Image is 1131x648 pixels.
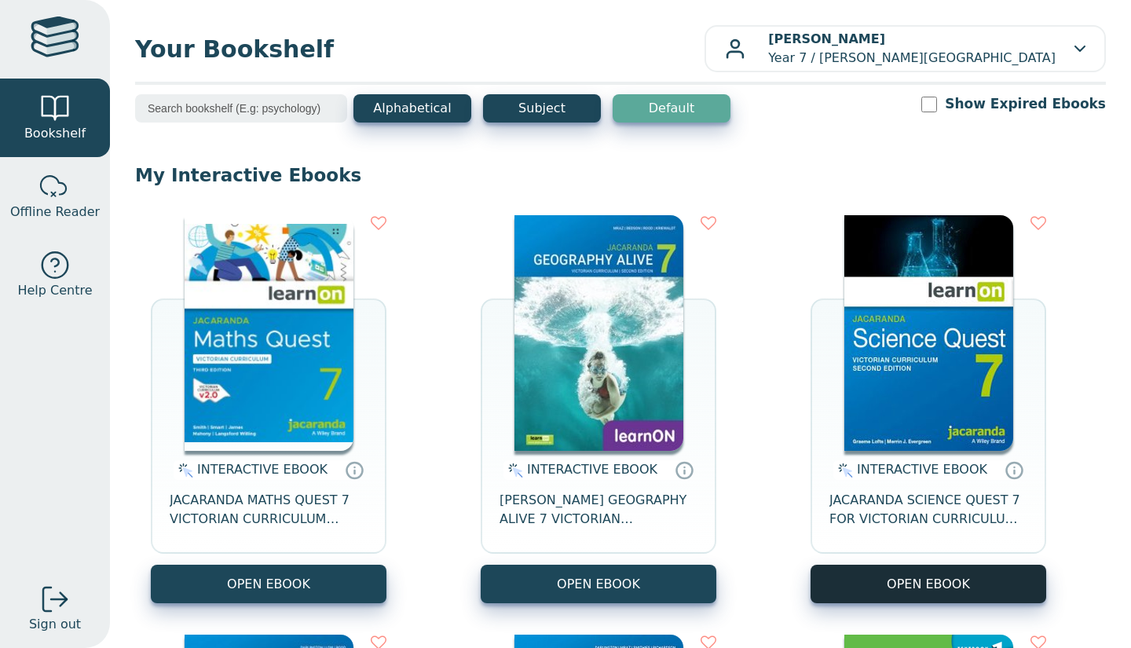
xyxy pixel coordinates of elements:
[833,461,853,480] img: interactive.svg
[1005,460,1023,479] a: Interactive eBooks are accessed online via the publisher’s portal. They contain interactive resou...
[613,94,730,123] button: Default
[24,124,86,143] span: Bookshelf
[829,491,1027,529] span: JACARANDA SCIENCE QUEST 7 FOR VICTORIAN CURRICULUM LEARNON 2E EBOOK
[675,460,694,479] a: Interactive eBooks are accessed online via the publisher’s portal. They contain interactive resou...
[185,215,353,451] img: b87b3e28-4171-4aeb-a345-7fa4fe4e6e25.jpg
[10,203,100,221] span: Offline Reader
[844,215,1013,451] img: 329c5ec2-5188-ea11-a992-0272d098c78b.jpg
[857,462,987,477] span: INTERACTIVE EBOOK
[29,615,81,634] span: Sign out
[705,25,1106,72] button: [PERSON_NAME]Year 7 / [PERSON_NAME][GEOGRAPHIC_DATA]
[197,462,328,477] span: INTERACTIVE EBOOK
[151,565,386,603] button: OPEN EBOOK
[500,491,697,529] span: [PERSON_NAME] GEOGRAPHY ALIVE 7 VICTORIAN CURRICULUM LEARNON EBOOK 2E
[353,94,471,123] button: Alphabetical
[174,461,193,480] img: interactive.svg
[481,565,716,603] button: OPEN EBOOK
[135,163,1106,187] p: My Interactive Ebooks
[768,31,885,46] b: [PERSON_NAME]
[170,491,368,529] span: JACARANDA MATHS QUEST 7 VICTORIAN CURRICULUM LEARNON EBOOK 3E
[811,565,1046,603] button: OPEN EBOOK
[135,31,705,67] span: Your Bookshelf
[768,30,1056,68] p: Year 7 / [PERSON_NAME][GEOGRAPHIC_DATA]
[135,94,347,123] input: Search bookshelf (E.g: psychology)
[527,462,657,477] span: INTERACTIVE EBOOK
[345,460,364,479] a: Interactive eBooks are accessed online via the publisher’s portal. They contain interactive resou...
[514,215,683,451] img: cc9fd0c4-7e91-e911-a97e-0272d098c78b.jpg
[503,461,523,480] img: interactive.svg
[945,94,1106,114] label: Show Expired Ebooks
[483,94,601,123] button: Subject
[17,281,92,300] span: Help Centre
